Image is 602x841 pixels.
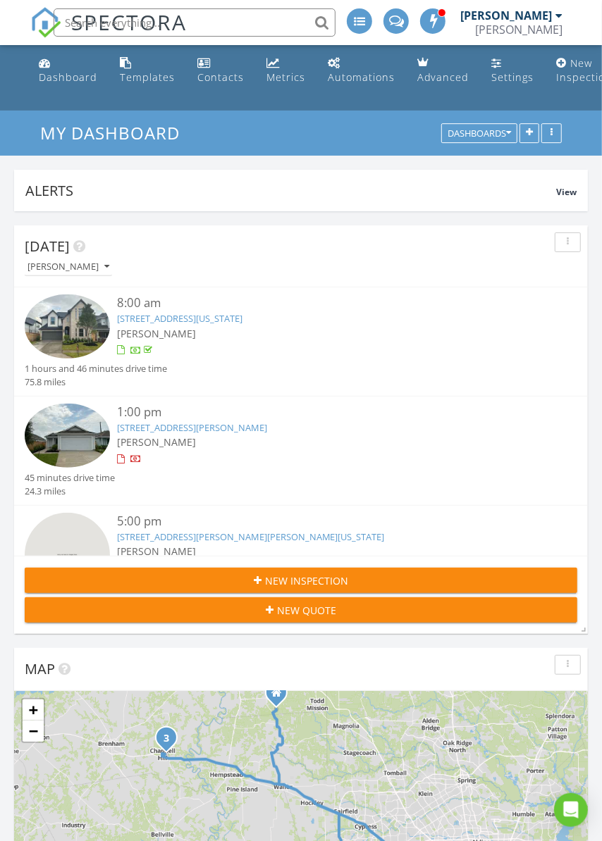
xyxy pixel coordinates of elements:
[441,124,517,144] button: Dashboards
[166,737,175,746] div: 10205 Sunny Hills Drive, Chappell Hill, Texas 77426
[192,51,250,91] a: Contacts
[117,404,532,421] div: 1:00 pm
[25,513,110,598] img: streetview
[25,375,167,389] div: 75.8 miles
[30,7,61,38] img: The Best Home Inspection Software - Spectora
[25,237,70,256] span: [DATE]
[277,603,336,618] span: New Quote
[40,121,192,144] a: My Dashboard
[265,573,348,588] span: New Inspection
[475,23,563,37] div: Billy Cook
[33,51,103,91] a: Dashboard
[197,70,244,84] div: Contacts
[120,70,175,84] div: Templates
[417,70,469,84] div: Advanced
[266,70,305,84] div: Metrics
[117,312,242,325] a: [STREET_ADDRESS][US_STATE]
[460,8,552,23] div: [PERSON_NAME]
[23,699,44,721] a: Zoom in
[117,435,196,449] span: [PERSON_NAME]
[25,597,577,623] button: New Quote
[448,129,511,139] div: Dashboards
[23,721,44,742] a: Zoom out
[554,793,588,827] div: Open Intercom Messenger
[25,513,577,628] a: 5:00 pm [STREET_ADDRESS][PERSON_NAME][PERSON_NAME][US_STATE] [PERSON_NAME] 1 hours and 20 minutes...
[117,544,196,558] span: [PERSON_NAME]
[117,530,385,543] a: [STREET_ADDRESS][PERSON_NAME][PERSON_NAME][US_STATE]
[492,70,534,84] div: Settings
[114,51,180,91] a: Templates
[25,181,556,200] div: Alerts
[164,734,169,744] i: 3
[276,692,285,701] div: 17244 Deer run, Navasota TX 77868
[328,70,395,84] div: Automations
[25,404,577,498] a: 1:00 pm [STREET_ADDRESS][PERSON_NAME] [PERSON_NAME] 45 minutes drive time 24.3 miles
[261,51,311,91] a: Metrics
[25,404,110,467] img: 9352731%2Fcover_photos%2FCnZJhFZ51qP7tWCJoDFe%2Fsmall.jpg
[25,659,55,678] span: Map
[117,327,196,340] span: [PERSON_NAME]
[486,51,540,91] a: Settings
[412,51,475,91] a: Advanced
[25,294,110,358] img: 9352725%2Fcover_photos%2F5JAKeP0axMqX7pxivK7O%2Fsmall.jpg
[30,19,187,49] a: SPECTORA
[25,471,115,485] div: 45 minutes drive time
[25,485,115,498] div: 24.3 miles
[25,258,112,277] button: [PERSON_NAME]
[27,262,109,272] div: [PERSON_NAME]
[117,421,267,434] a: [STREET_ADDRESS][PERSON_NAME]
[322,51,400,91] a: Automations (Advanced)
[25,568,577,593] button: New Inspection
[25,362,167,375] div: 1 hours and 46 minutes drive time
[25,294,577,389] a: 8:00 am [STREET_ADDRESS][US_STATE] [PERSON_NAME] 1 hours and 46 minutes drive time 75.8 miles
[117,294,532,312] div: 8:00 am
[117,513,532,530] div: 5:00 pm
[39,70,97,84] div: Dashboard
[54,8,336,37] input: Search everything...
[556,186,577,198] span: View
